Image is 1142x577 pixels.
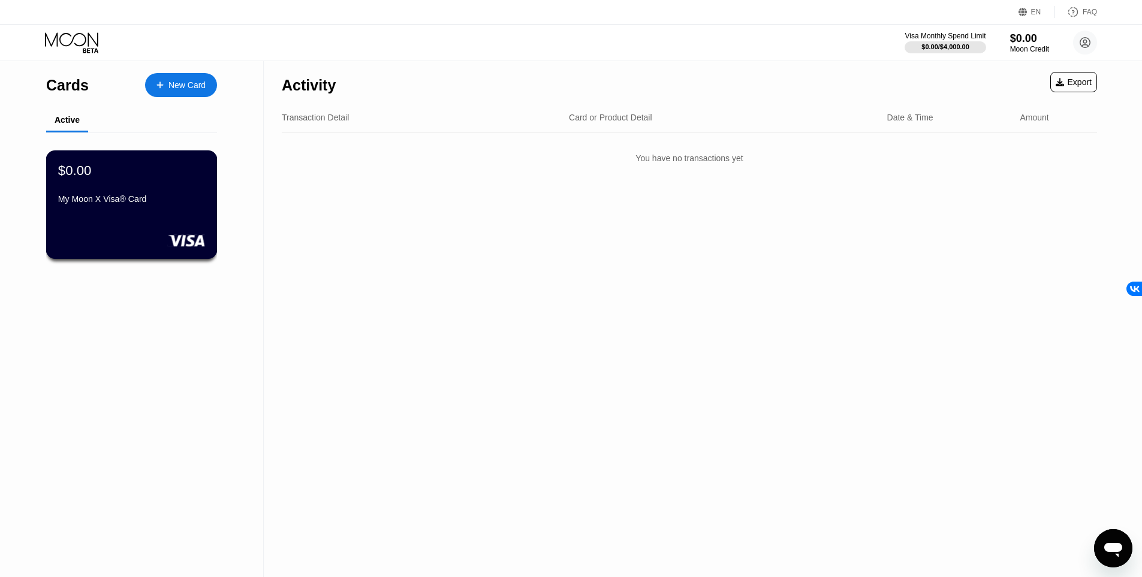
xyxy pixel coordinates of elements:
div: Cards [46,77,89,94]
iframe: Кнопка запуска окна обмена сообщениями [1094,529,1132,567]
div: Visa Monthly Spend Limit [905,32,986,40]
div: EN [1019,6,1055,18]
div: Active [55,115,80,125]
div: You have no transactions yet [282,141,1097,175]
div: My Moon X Visa® Card [58,194,205,204]
div: $0.00 [58,162,92,178]
div: Amount [1020,113,1048,122]
div: EN [1031,8,1041,16]
div: $0.00Moon Credit [1010,32,1049,53]
div: $0.00 [1010,32,1049,45]
div: $0.00 / $4,000.00 [921,43,969,50]
div: New Card [168,80,206,90]
div: Visa Monthly Spend Limit$0.00/$4,000.00 [905,32,986,53]
div: Card or Product Detail [569,113,652,122]
div: Export [1050,72,1097,92]
div: Moon Credit [1010,45,1049,53]
div: Export [1056,77,1092,87]
div: Transaction Detail [282,113,349,122]
div: Activity [282,77,336,94]
div: $0.00My Moon X Visa® Card [47,151,216,258]
div: New Card [145,73,217,97]
div: Date & Time [887,113,933,122]
div: FAQ [1055,6,1097,18]
div: FAQ [1083,8,1097,16]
